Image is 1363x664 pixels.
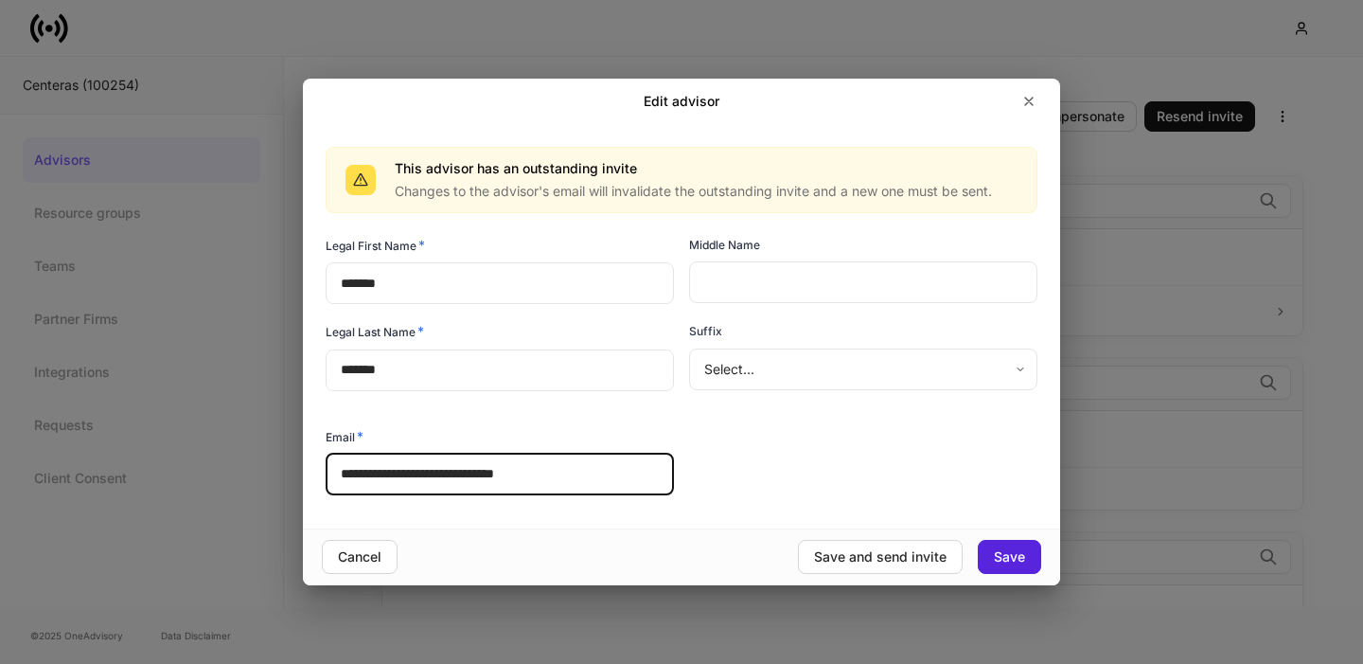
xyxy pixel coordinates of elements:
h6: Middle Name [689,236,760,254]
h6: Legal First Name [326,236,425,255]
h6: Suffix [689,322,722,340]
button: Save [978,540,1041,574]
p: Changes to the advisor's email will invalidate the outstanding invite and a new one must be sent. [395,182,992,201]
div: Save [994,550,1025,564]
h6: Email [326,427,363,446]
h6: Legal Last Name [326,322,424,341]
button: Cancel [322,540,398,574]
button: Save and send invite [798,540,963,574]
div: Cancel [338,550,381,564]
h2: Edit advisor [644,92,719,111]
div: This advisor has an outstanding invite [395,159,992,182]
div: Save and send invite [814,550,947,564]
div: Select... [689,349,1036,390]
